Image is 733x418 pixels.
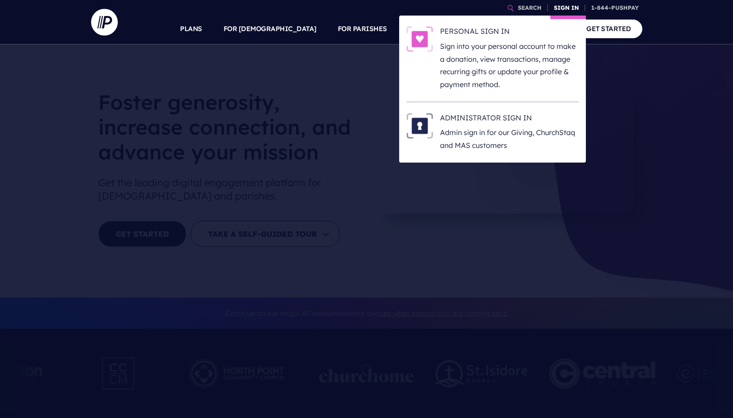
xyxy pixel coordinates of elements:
[440,126,579,152] p: Admin sign in for our Giving, ChurchStaq and MAS customers
[469,13,500,44] a: EXPLORE
[440,113,579,126] h6: ADMINISTRATOR SIGN IN
[406,26,433,52] img: PERSONAL SIGN IN - Illustration
[180,13,202,44] a: PLANS
[575,20,642,38] a: GET STARTED
[406,113,579,152] a: ADMINISTRATOR SIGN IN - Illustration ADMINISTRATOR SIGN IN Admin sign in for our Giving, ChurchSt...
[338,13,387,44] a: FOR PARISHES
[409,13,448,44] a: SOLUTIONS
[406,26,579,91] a: PERSONAL SIGN IN - Illustration PERSONAL SIGN IN Sign into your personal account to make a donati...
[521,13,554,44] a: COMPANY
[406,113,433,139] img: ADMINISTRATOR SIGN IN - Illustration
[224,13,316,44] a: FOR [DEMOGRAPHIC_DATA]
[440,40,579,91] p: Sign into your personal account to make a donation, view transactions, manage recurring gifts or ...
[440,26,579,40] h6: PERSONAL SIGN IN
